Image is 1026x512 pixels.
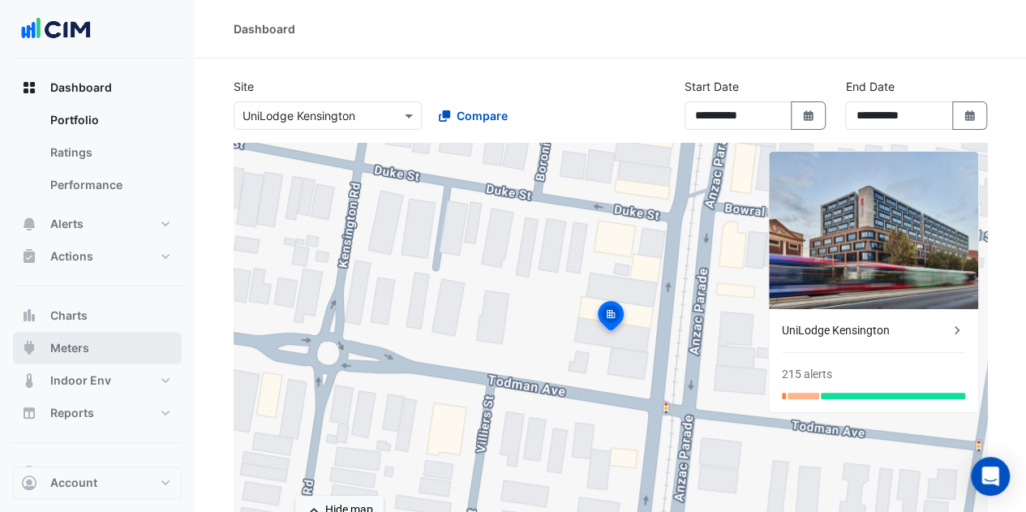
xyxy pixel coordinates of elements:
[801,109,816,123] fa-icon: Select Date
[13,208,182,240] button: Alerts
[21,308,37,324] app-icon: Charts
[50,372,111,389] span: Indoor Env
[845,78,894,95] label: End Date
[37,104,182,136] a: Portfolio
[963,109,977,123] fa-icon: Select Date
[234,78,254,95] label: Site
[769,152,978,309] img: UniLodge Kensington
[13,71,182,104] button: Dashboard
[685,78,739,95] label: Start Date
[21,248,37,265] app-icon: Actions
[21,216,37,232] app-icon: Alerts
[971,457,1010,496] div: Open Intercom Messenger
[21,372,37,389] app-icon: Indoor Env
[782,322,949,339] div: UniLodge Kensington
[13,299,182,332] button: Charts
[50,308,88,324] span: Charts
[13,364,182,397] button: Indoor Env
[50,464,123,480] span: Site Manager
[50,475,97,491] span: Account
[50,405,94,421] span: Reports
[21,340,37,356] app-icon: Meters
[428,101,518,130] button: Compare
[37,169,182,201] a: Performance
[457,107,508,124] span: Compare
[782,366,832,383] div: 215 alerts
[593,299,629,338] img: site-pin-selected.svg
[13,240,182,273] button: Actions
[13,104,182,208] div: Dashboard
[50,248,93,265] span: Actions
[13,467,182,499] button: Account
[50,80,112,96] span: Dashboard
[50,340,89,356] span: Meters
[50,216,84,232] span: Alerts
[13,397,182,429] button: Reports
[21,80,37,96] app-icon: Dashboard
[21,464,37,480] app-icon: Site Manager
[13,332,182,364] button: Meters
[37,136,182,169] a: Ratings
[19,13,92,45] img: Company Logo
[21,405,37,421] app-icon: Reports
[13,456,182,488] button: Site Manager
[234,20,295,37] div: Dashboard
